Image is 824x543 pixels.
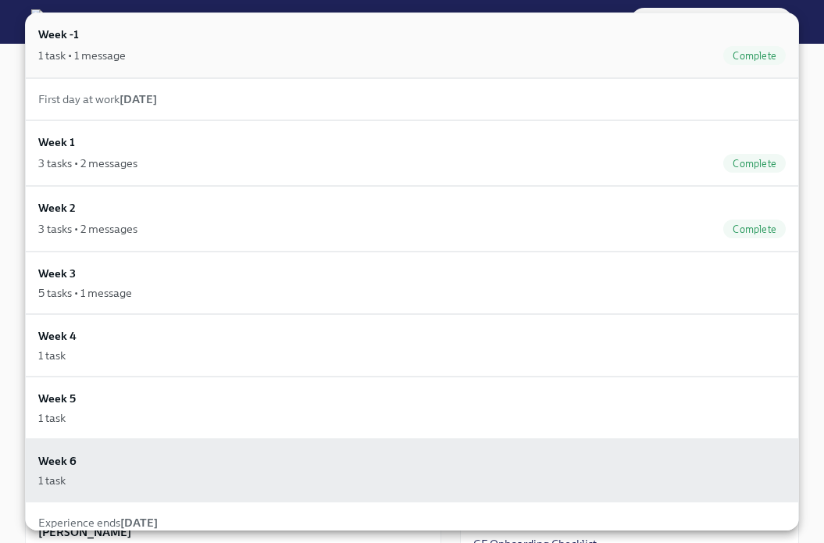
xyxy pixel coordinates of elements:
a: Week 41 task [25,314,799,377]
a: Week 61 task [25,439,799,502]
h6: Week -1 [38,26,79,43]
span: Experience ends [38,516,158,530]
span: Complete [723,50,786,62]
strong: [DATE] [119,92,157,106]
h6: Week 1 [38,134,75,151]
a: Week 51 task [25,377,799,439]
a: Week 23 tasks • 2 messagesComplete [25,186,799,252]
a: Week 13 tasks • 2 messagesComplete [25,120,799,186]
a: Week -11 task • 1 messageComplete [25,13,799,78]
h6: Week 4 [38,327,77,345]
div: 1 task [38,473,66,488]
span: Complete [723,158,786,170]
div: 3 tasks • 2 messages [38,155,137,171]
h6: Week 6 [38,452,77,470]
strong: [DATE] [120,516,158,530]
h6: Week 5 [38,390,76,407]
h6: Week 2 [38,199,76,216]
span: Complete [723,223,786,235]
div: 5 tasks • 1 message [38,285,132,301]
div: 1 task [38,410,66,426]
h6: Week 3 [38,265,76,282]
div: 3 tasks • 2 messages [38,221,137,237]
div: 1 task [38,348,66,363]
span: First day at work [38,92,157,106]
div: 1 task • 1 message [38,48,126,63]
a: Week 35 tasks • 1 message [25,252,799,314]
